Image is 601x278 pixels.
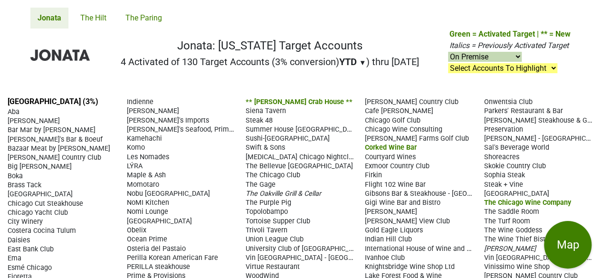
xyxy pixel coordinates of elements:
span: YTD [339,56,357,67]
span: [PERSON_NAME]'s Seafood, Prime Steak & Stone Crab [127,125,295,134]
span: Sal's Beverage World [484,144,549,152]
span: [PERSON_NAME] [484,245,535,253]
span: Osteria del Pastaio [127,245,186,253]
span: Big [PERSON_NAME] [8,163,72,171]
span: Summer House [GEOGRAPHIC_DATA][PERSON_NAME] [246,125,413,134]
span: Obelix [127,226,146,234]
span: Italics = Previously Activated Target [449,41,569,50]
span: [PERSON_NAME] [365,208,417,216]
span: NoMI Kitchen [127,199,169,207]
span: Shoreacres [484,153,519,161]
span: [PERSON_NAME] Country Club [8,153,101,162]
span: [GEOGRAPHIC_DATA] [8,190,73,198]
span: Boka [8,172,23,180]
a: The Paring [118,8,169,29]
span: Onwentsia Club [484,98,532,106]
span: Brass Tack [8,181,41,189]
span: PERILLA steakhouse [127,263,190,271]
span: [PERSON_NAME] [8,117,60,125]
a: The Hilt [73,8,114,29]
span: [GEOGRAPHIC_DATA] [484,190,549,198]
span: Steak 48 [246,116,273,125]
span: Kamehachi [127,134,162,143]
span: Sophia Steak [484,171,525,179]
span: The Oakville Grill & Cellar [246,190,321,198]
span: Ema [8,254,21,262]
span: Daisies [8,236,30,244]
span: Perilla Korean American Fare [127,254,218,262]
span: The Purple Pig [246,199,291,207]
span: Steak + Vine [484,181,523,189]
a: Jonata [30,8,68,29]
span: Maple & Ash [127,171,166,179]
span: Parkers' Restaurant & Bar [484,107,563,115]
span: Union League Club [246,235,304,243]
span: Siena Tavern [246,107,286,115]
span: Chicago Golf Club [365,116,420,125]
span: Momotaro [127,181,159,189]
span: The Saddle Room [484,208,539,216]
span: Corked Wine Bar [365,144,417,152]
span: Vinissimo Wine Shop [484,263,549,271]
span: [PERSON_NAME]'s Bar & Boeuf [8,135,103,144]
span: East Bank Club [8,245,54,253]
span: Chicago Wine Consulting [365,125,442,134]
span: The Bellevue [GEOGRAPHIC_DATA] [246,162,353,170]
span: International House of Wine and Cheese [365,244,489,253]
span: [PERSON_NAME] View Club [365,217,450,225]
span: ** [PERSON_NAME] Crab House ** [246,98,353,106]
span: Indienne [127,98,153,106]
span: Courtyard Wines [365,153,416,161]
img: Jonata [30,49,90,61]
span: Vin [GEOGRAPHIC_DATA] - [GEOGRAPHIC_DATA] [246,253,393,262]
span: The Wine Goddess [484,226,542,234]
span: LÝRA [127,162,143,170]
span: Indian Hill Club [365,235,412,243]
span: [PERSON_NAME] Country Club [365,98,458,106]
span: The Chicago Wine Company [484,199,571,207]
span: City Winery [8,218,43,226]
span: Bazaar Meat by [PERSON_NAME] [8,144,110,153]
span: [GEOGRAPHIC_DATA] [127,217,192,225]
span: Esmé Chicago [8,264,52,272]
span: Gibsons Bar & Steakhouse - [GEOGRAPHIC_DATA] [365,189,517,198]
span: Green = Activated Target | ** = New [449,29,571,38]
span: Exmoor Country Club [365,162,429,170]
span: [PERSON_NAME] Farms Golf Club [365,134,469,143]
span: Chicago Cut Steakhouse [8,200,83,208]
span: [MEDICAL_DATA] Chicago Nightclub [246,152,356,161]
span: Sushi-[GEOGRAPHIC_DATA] [246,134,330,143]
span: Costera Cocina Tulum [8,227,76,235]
span: Flight 102 Wine Bar [365,181,426,189]
span: Gigi Wine Bar and Bistro [365,199,440,207]
h1: Jonata: [US_STATE] Target Accounts [121,39,419,53]
span: Aba [8,108,19,116]
span: Komo [127,144,145,152]
span: Chicago Yacht Club [8,209,68,217]
span: Gold Eagle Liquors [365,226,423,234]
span: Ivanhoe Club [365,254,405,262]
span: The Chicago Club [246,171,300,179]
span: Ocean Prime [127,235,167,243]
span: Les Nomades [127,153,169,161]
span: Firkin [365,171,382,179]
span: Skokie Country Club [484,162,545,170]
span: Bar Mar by [PERSON_NAME] [8,126,95,134]
span: Tortoise Supper Club [246,217,310,225]
span: The Gage [246,181,276,189]
span: Cafe [PERSON_NAME] [365,107,433,115]
span: [PERSON_NAME] Steakhouse & Grille [484,115,599,125]
span: University Club of [GEOGRAPHIC_DATA] [246,244,367,253]
span: [PERSON_NAME] [127,107,179,115]
button: Map [544,221,591,268]
a: [GEOGRAPHIC_DATA] (3%) [8,97,98,106]
span: Nomi Lounge [127,208,168,216]
span: Topolobampo [246,208,288,216]
span: Nobu [GEOGRAPHIC_DATA] [127,190,210,198]
h2: 4 Activated of 130 Target Accounts (3% conversion) ) thru [DATE] [121,56,419,67]
span: [PERSON_NAME]'s Imports [127,116,209,125]
span: Preservation [484,125,523,134]
span: Swift & Sons [246,144,285,152]
span: Virtue Restaurant [246,263,300,271]
span: The Turf Room [484,217,530,225]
